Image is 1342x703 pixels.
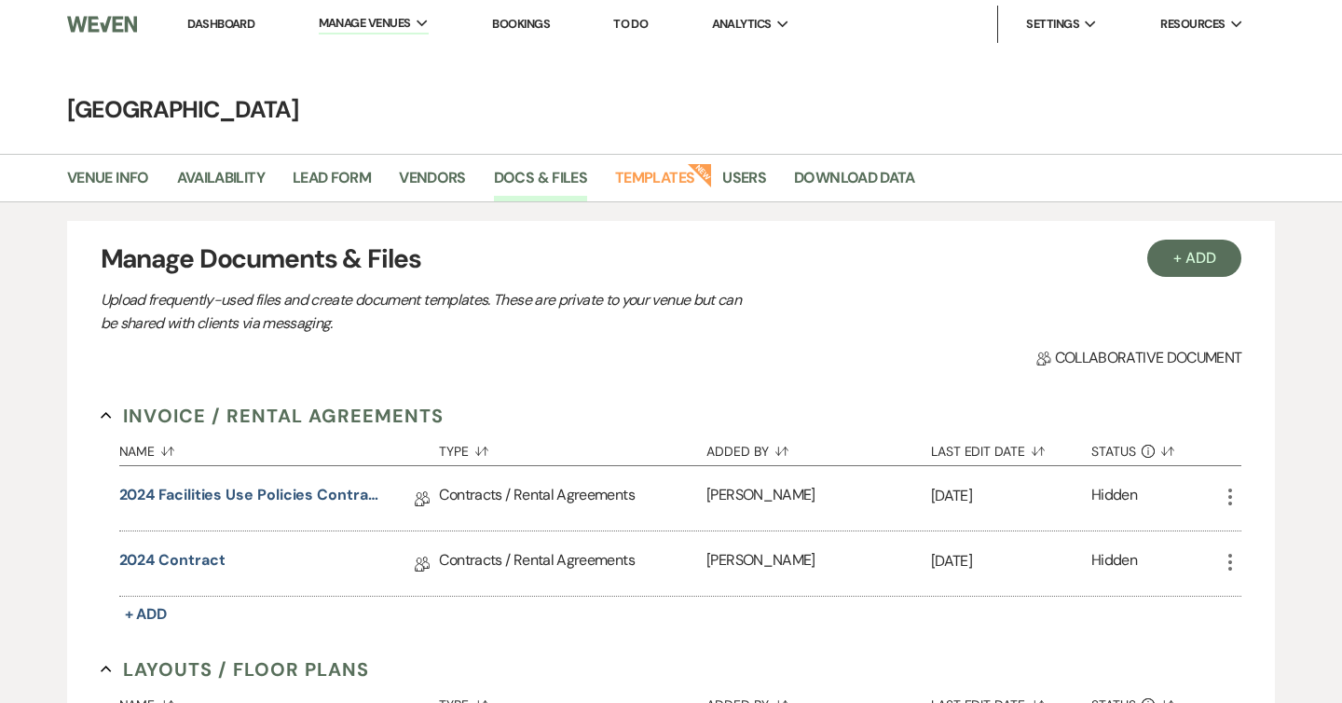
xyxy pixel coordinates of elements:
div: Contracts / Rental Agreements [439,531,706,596]
a: Templates [615,166,694,201]
span: Collaborative document [1036,347,1241,369]
p: [DATE] [931,484,1091,508]
span: Settings [1026,15,1079,34]
a: Venue Info [67,166,149,201]
button: + Add [119,601,173,627]
a: Users [722,166,766,201]
a: Bookings [492,16,550,32]
a: 2024 Contract [119,549,226,578]
a: Lead Form [293,166,371,201]
button: Status [1091,430,1220,465]
span: Status [1091,445,1136,458]
button: Layouts / Floor Plans [101,655,370,683]
span: Manage Venues [319,14,411,33]
button: Added By [706,430,931,465]
a: Dashboard [187,16,254,32]
div: [PERSON_NAME] [706,466,931,531]
h3: Manage Documents & Files [101,240,1242,279]
button: Last Edit Date [931,430,1091,465]
button: Type [439,430,706,465]
div: Contracts / Rental Agreements [439,466,706,531]
div: Hidden [1091,484,1137,513]
span: Analytics [712,15,772,34]
button: Invoice / Rental Agreements [101,402,445,430]
a: To Do [613,16,648,32]
div: Hidden [1091,549,1137,578]
img: Weven Logo [67,5,137,44]
span: Resources [1160,15,1225,34]
button: + Add [1147,240,1242,277]
p: [DATE] [931,549,1091,573]
a: 2024 Facilities Use Policies Contract and Information [119,484,385,513]
strong: New [688,161,714,187]
p: Upload frequently-used files and create document templates. These are private to your venue but c... [101,288,753,336]
span: + Add [125,604,168,624]
a: Docs & Files [494,166,587,201]
a: Availability [177,166,265,201]
a: Vendors [399,166,466,201]
a: Download Data [794,166,915,201]
button: Name [119,430,440,465]
div: [PERSON_NAME] [706,531,931,596]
